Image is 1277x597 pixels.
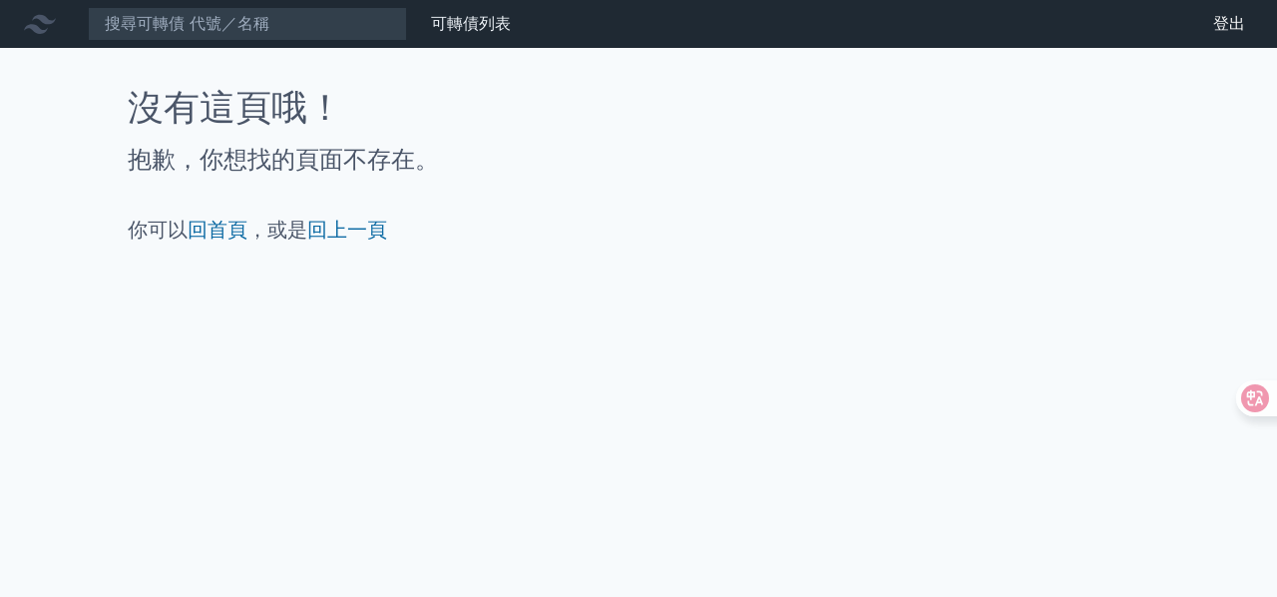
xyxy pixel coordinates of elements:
h1: 沒有這頁哦！ [128,88,1149,128]
a: 可轉債列表 [431,14,511,33]
a: 回上一頁 [307,218,387,242]
p: 你可以 ，或是 [128,216,1149,244]
a: 登出 [1197,8,1261,40]
h2: 抱歉，你想找的頁面不存在。 [128,144,1149,176]
input: 搜尋可轉債 代號／名稱 [88,7,407,41]
a: 回首頁 [188,218,247,242]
